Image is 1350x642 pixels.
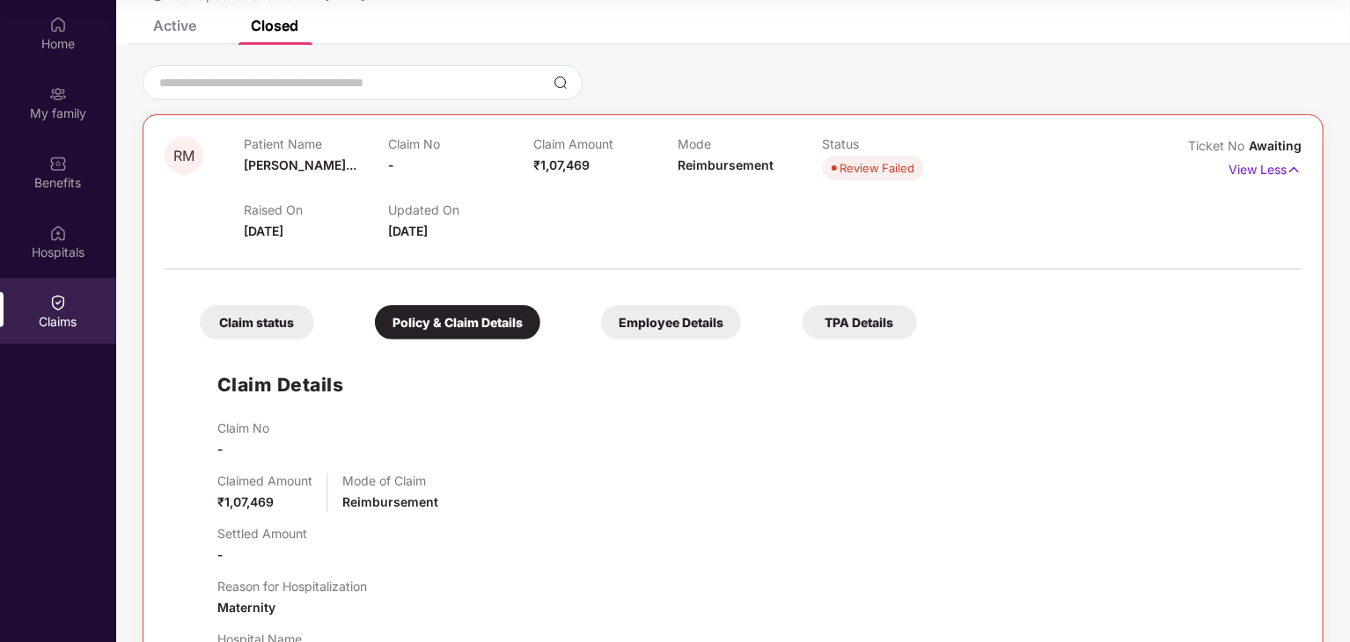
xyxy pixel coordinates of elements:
[217,494,274,509] span: ₹1,07,469
[49,155,67,172] img: svg+xml;base64,PHN2ZyBpZD0iQmVuZWZpdHMiIHhtbG5zPSJodHRwOi8vd3d3LnczLm9yZy8yMDAwL3N2ZyIgd2lkdGg9Ij...
[601,305,741,339] div: Employee Details
[217,441,224,456] span: -
[217,526,307,541] p: Settled Amount
[200,305,314,339] div: Claim status
[803,305,917,339] div: TPA Details
[49,16,67,33] img: svg+xml;base64,PHN2ZyBpZD0iSG9tZSIgeG1sbnM9Imh0dHA6Ly93d3cudzMub3JnLzIwMDAvc3ZnIiB3aWR0aD0iMjAiIG...
[388,136,532,151] p: Claim No
[533,136,678,151] p: Claim Amount
[1188,138,1249,153] span: Ticket No
[388,202,532,217] p: Updated On
[49,85,67,103] img: svg+xml;base64,PHN2ZyB3aWR0aD0iMjAiIGhlaWdodD0iMjAiIHZpZXdCb3g9IjAgMCAyMCAyMCIgZmlsbD0ibm9uZSIgeG...
[49,294,67,311] img: svg+xml;base64,PHN2ZyBpZD0iQ2xhaW0iIHhtbG5zPSJodHRwOi8vd3d3LnczLm9yZy8yMDAwL3N2ZyIgd2lkdGg9IjIwIi...
[840,159,915,177] div: Review Failed
[342,473,438,488] p: Mode of Claim
[1229,156,1302,179] p: View Less
[388,223,428,238] span: [DATE]
[153,17,196,34] div: Active
[1287,160,1302,179] img: svg+xml;base64,PHN2ZyB4bWxucz0iaHR0cDovL3d3dy53My5vcmcvMjAwMC9zdmciIHdpZHRoPSIxNyIgaGVpZ2h0PSIxNy...
[244,157,356,172] span: [PERSON_NAME]...
[388,157,394,172] span: -
[678,157,774,172] span: Reimbursement
[217,370,344,399] h1: Claim Details
[217,579,367,594] p: Reason for Hospitalization
[217,547,224,562] span: -
[1249,138,1302,153] span: Awaiting
[554,76,568,90] img: svg+xml;base64,PHN2ZyBpZD0iU2VhcmNoLTMyeDMyIiB4bWxucz0iaHR0cDovL3d3dy53My5vcmcvMjAwMC9zdmciIHdpZH...
[49,224,67,242] img: svg+xml;base64,PHN2ZyBpZD0iSG9zcGl0YWxzIiB4bWxucz0iaHR0cDovL3d3dy53My5vcmcvMjAwMC9zdmciIHdpZHRoPS...
[244,136,388,151] p: Patient Name
[823,136,967,151] p: Status
[244,223,283,238] span: [DATE]
[251,17,298,34] div: Closed
[217,420,269,435] p: Claim No
[217,473,312,488] p: Claimed Amount
[375,305,540,339] div: Policy & Claim Details
[217,600,275,615] span: Maternity
[342,494,438,509] span: Reimbursement
[244,202,388,217] p: Raised On
[173,149,194,164] span: RM
[678,136,822,151] p: Mode
[533,157,590,172] span: ₹1,07,469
